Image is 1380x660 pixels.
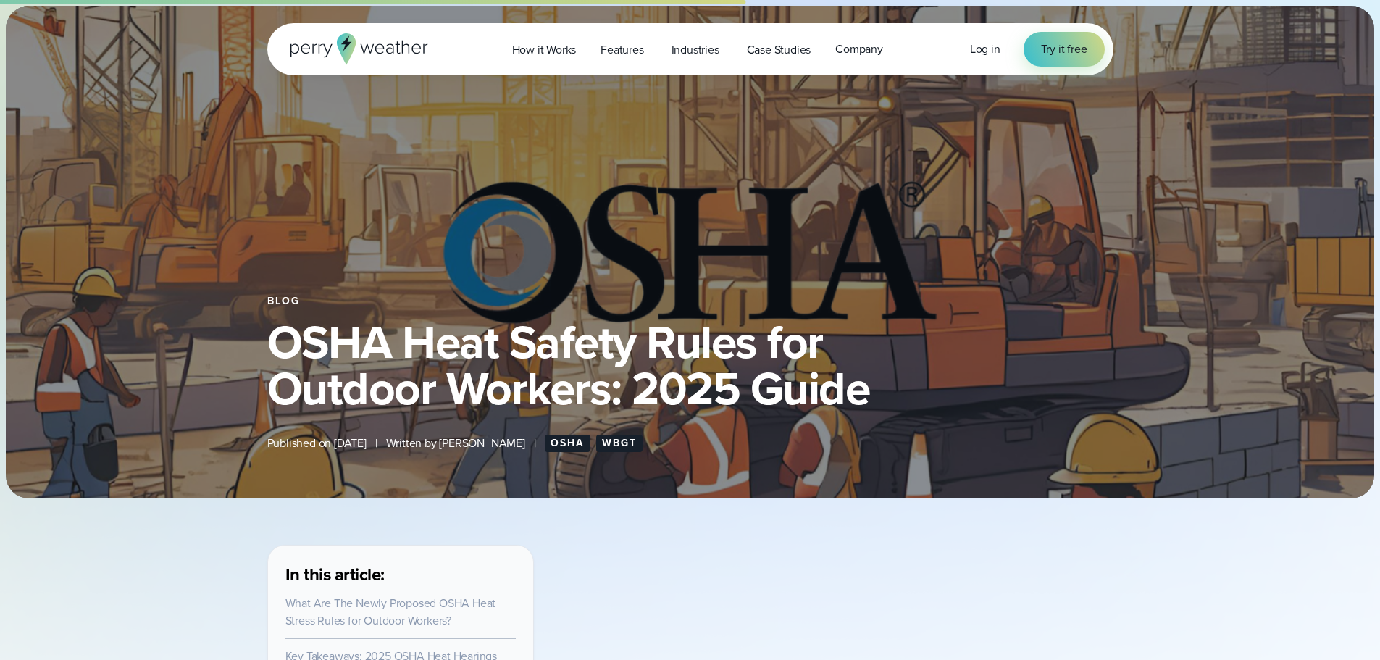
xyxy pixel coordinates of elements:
[285,595,496,629] a: What Are The Newly Proposed OSHA Heat Stress Rules for Outdoor Workers?
[285,563,516,586] h3: In this article:
[386,435,525,452] span: Written by [PERSON_NAME]
[267,435,367,452] span: Published on [DATE]
[970,41,1000,57] span: Log in
[500,35,589,64] a: How it Works
[596,435,643,452] a: WBGT
[672,41,719,59] span: Industries
[267,319,1113,412] h1: OSHA Heat Safety Rules for Outdoor Workers: 2025 Guide
[512,41,577,59] span: How it Works
[835,41,883,58] span: Company
[375,435,377,452] span: |
[267,296,1113,307] div: Blog
[970,41,1000,58] a: Log in
[601,41,643,59] span: Features
[1024,32,1105,67] a: Try it free
[534,435,536,452] span: |
[735,35,824,64] a: Case Studies
[545,435,590,452] a: OSHA
[747,41,811,59] span: Case Studies
[1041,41,1087,58] span: Try it free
